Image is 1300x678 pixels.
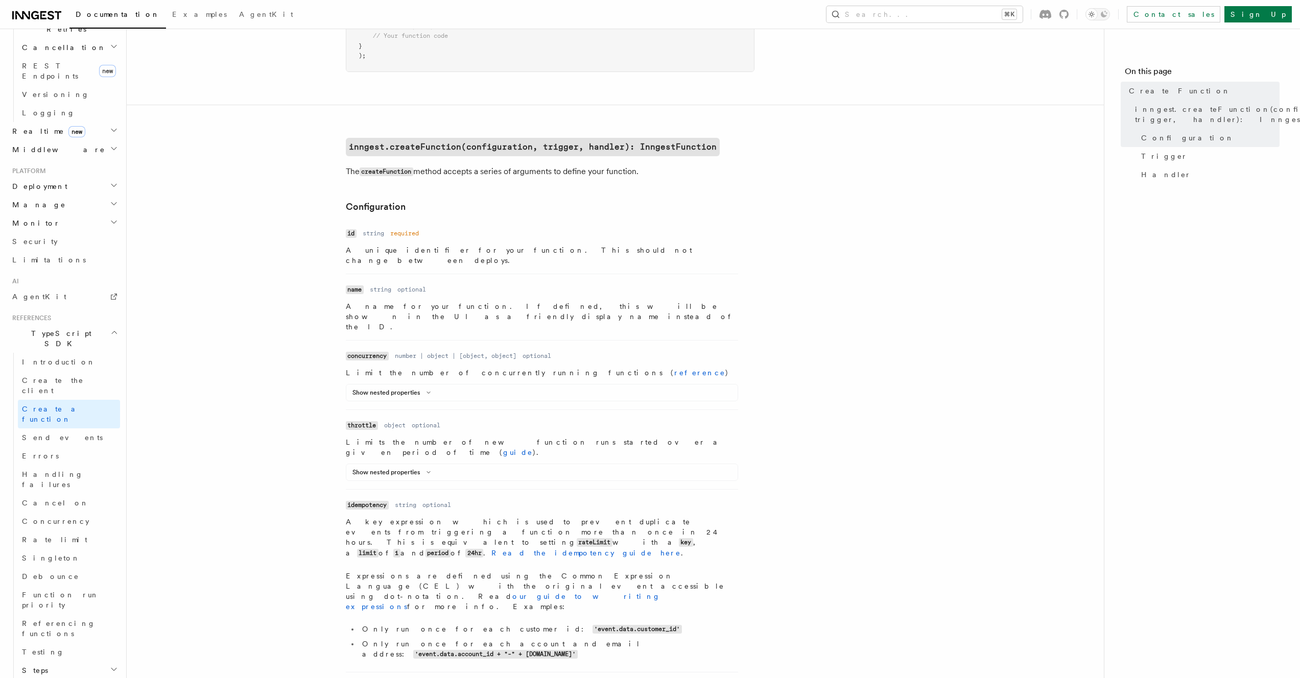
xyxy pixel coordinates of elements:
code: rateLimit [577,538,612,547]
a: Read the idempotency guide here [491,549,681,557]
dd: optional [397,285,426,294]
a: Debounce [18,567,120,586]
p: Limits the number of new function runs started over a given period of time ( ). [346,437,738,457]
a: Handling failures [18,465,120,494]
a: REST Endpointsnew [18,57,120,85]
a: Cancel on [18,494,120,512]
span: Documentation [76,10,160,18]
p: A name for your function. If defined, this will be shown in the UI as a friendly display name ins... [346,301,738,332]
span: AgentKit [239,10,293,18]
span: new [99,65,116,77]
li: Only run once for each account and email address: [359,639,738,660]
dd: optional [422,501,451,509]
span: Manage [8,200,66,210]
span: { [469,22,473,30]
code: 'event.data.customer_id' [593,625,682,634]
span: runId }) [434,22,462,30]
kbd: ⌘K [1002,9,1017,19]
span: REST Endpoints [22,62,78,80]
span: Examples [172,10,227,18]
p: Expressions are defined using the Common Expression Language (CEL) with the original event access... [346,571,738,612]
code: key [679,538,693,547]
code: name [346,285,364,294]
span: Rate limit [22,536,87,544]
span: TypeScript SDK [8,328,110,349]
span: Realtime [8,126,85,136]
a: inngest.createFunction(configuration, trigger, handler): InngestFunction [346,138,720,156]
a: Logging [18,104,120,122]
span: Monitor [8,218,60,228]
span: ); [359,52,366,59]
span: ({ event [384,22,412,30]
dd: string [370,285,391,294]
span: // Your function code [373,32,448,39]
a: Introduction [18,353,120,371]
dd: string [363,229,384,237]
span: Logging [22,109,75,117]
dd: required [390,229,419,237]
span: Versioning [22,90,89,99]
a: Handler [1137,165,1280,184]
span: Singleton [22,554,80,562]
a: Concurrency [18,512,120,530]
a: Testing [18,643,120,661]
a: AgentKit [8,287,120,306]
a: Limitations [8,251,120,269]
span: Introduction [22,358,96,366]
span: , [430,22,434,30]
code: limit [357,549,379,558]
a: Configuration [1137,129,1280,147]
a: Create a function [18,400,120,428]
p: A unique identifier for your function. This should not change between deploys. [346,245,738,265]
button: Realtimenew [8,122,120,140]
code: throttle [346,421,378,430]
span: Concurrency [22,517,89,525]
a: Contact sales [1127,6,1220,22]
span: Deployment [8,181,67,191]
span: Security [12,237,58,246]
code: concurrency [346,352,389,360]
li: Only run once for each customer id: [359,624,738,635]
span: Cancel on [22,499,89,507]
p: A key expression which is used to prevent duplicate events from triggering a function more than o... [346,517,738,559]
code: 'event.data.account_id + "-" + [DOMAIN_NAME]' [413,650,578,659]
span: Testing [22,648,64,656]
span: Debounce [22,572,79,580]
dd: optional [523,352,551,360]
a: AgentKit [233,3,299,28]
span: Cancellation [18,42,106,53]
a: Versioning [18,85,120,104]
span: Create Function [1129,86,1231,96]
p: Limit the number of concurrently running functions ( ) [346,368,738,378]
button: TypeScript SDK [8,324,120,353]
span: , [412,22,416,30]
a: Errors [18,447,120,465]
code: id [346,229,357,238]
a: guide [503,448,533,456]
span: Platform [8,167,46,175]
p: The method accepts a series of arguments to define your function. [346,164,754,179]
a: Configuration [346,200,406,214]
button: Search...⌘K [826,6,1023,22]
a: inngest.createFunction(configuration, trigger, handler): InngestFunction [1131,100,1280,129]
a: Referencing functions [18,614,120,643]
span: Create the client [22,376,84,395]
span: Steps [18,665,48,675]
a: Send events [18,428,120,447]
a: Sign Up [1224,6,1292,22]
dd: number | object | [object, object] [395,352,516,360]
button: Toggle dark mode [1085,8,1110,20]
button: Monitor [8,214,120,232]
a: Create Function [1125,82,1280,100]
button: Manage [8,196,120,214]
a: reference [674,369,725,377]
code: period [426,549,451,558]
button: Cancellation [18,38,120,57]
code: idempotency [346,501,389,510]
span: Trigger [1141,151,1188,161]
button: Show nested properties [352,389,435,397]
a: Trigger [1137,147,1280,165]
a: Singleton [18,549,120,567]
span: AgentKit [12,293,66,301]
